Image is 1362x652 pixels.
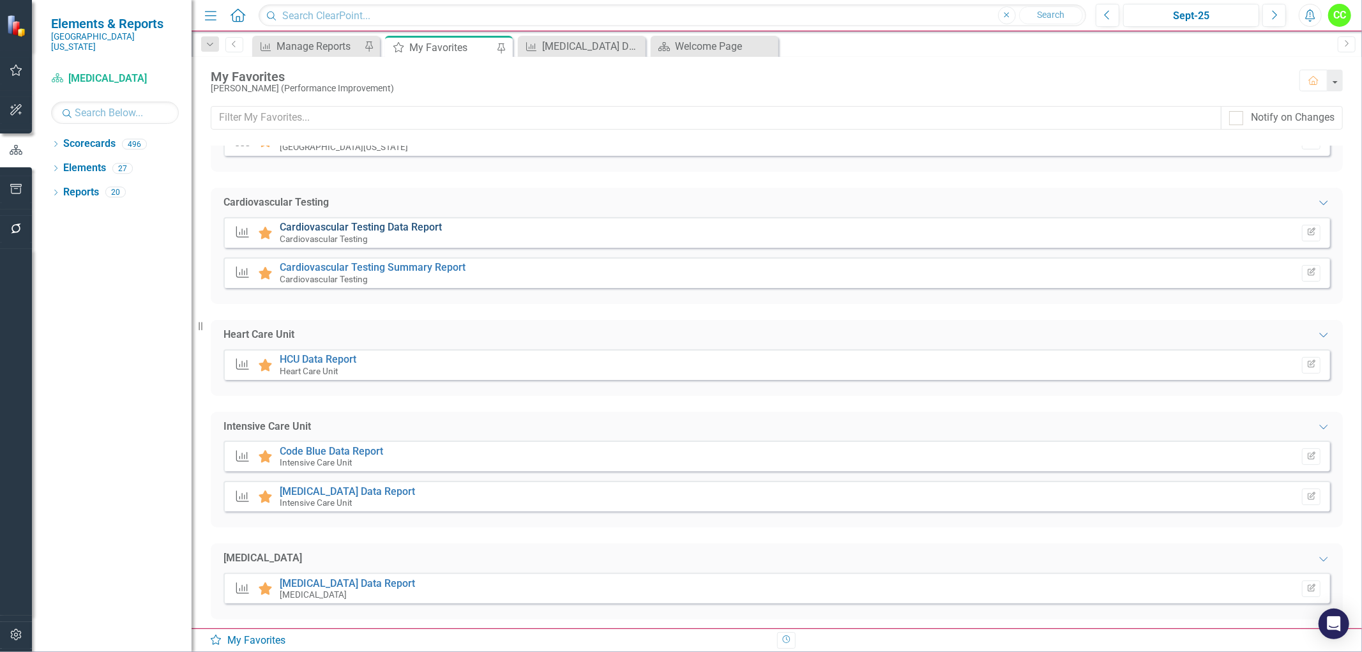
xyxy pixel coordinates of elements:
button: Sept-25 [1123,4,1259,27]
small: Heart Care Unit [280,366,338,376]
a: HCU Data Report [280,353,356,365]
div: My Favorites [211,70,1287,84]
small: [GEOGRAPHIC_DATA][US_STATE] [280,142,408,152]
a: Manage Reports [255,38,361,54]
input: Search ClearPoint... [259,4,1086,27]
small: Cardiovascular Testing [280,234,368,244]
div: My Favorites [409,40,494,56]
div: Sept-25 [1128,8,1255,24]
div: 27 [112,163,133,174]
a: [MEDICAL_DATA] Data Report [521,38,642,54]
input: Search Below... [51,102,179,124]
small: Intensive Care Unit [280,457,352,467]
div: [PERSON_NAME] (Performance Improvement) [211,84,1287,93]
div: Intensive Care Unit [223,420,311,434]
div: Cardiovascular Testing [223,195,329,210]
button: Search [1019,6,1083,24]
div: 20 [105,187,126,198]
span: Search [1037,10,1064,20]
a: [MEDICAL_DATA] Data Report [280,577,415,589]
button: CC [1328,4,1351,27]
a: Cardiovascular Testing Summary Report [280,261,465,273]
div: [MEDICAL_DATA] Data Report [542,38,642,54]
div: Manage Reports [276,38,361,54]
small: Cardiovascular Testing [280,274,368,284]
a: Reports [63,185,99,200]
a: Cardiovascular Testing Data Report [280,221,442,233]
a: Scorecards [63,137,116,151]
div: My Favorites [209,633,768,648]
a: Code Blue Data Report [280,445,383,457]
a: [MEDICAL_DATA] Data Report [280,485,415,497]
img: ClearPoint Strategy [6,15,29,37]
div: Notify on Changes [1251,110,1335,125]
div: 496 [122,139,147,149]
span: Elements & Reports [51,16,179,31]
div: Heart Care Unit [223,328,294,342]
small: [GEOGRAPHIC_DATA][US_STATE] [51,31,179,52]
a: Welcome Page [654,38,775,54]
small: [MEDICAL_DATA] [280,589,347,600]
a: [MEDICAL_DATA] [51,72,179,86]
a: Elements [63,161,106,176]
div: [MEDICAL_DATA] [223,551,302,566]
small: Intensive Care Unit [280,497,352,508]
div: Welcome Page [675,38,775,54]
div: Open Intercom Messenger [1319,609,1349,639]
input: Filter My Favorites... [211,106,1222,130]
